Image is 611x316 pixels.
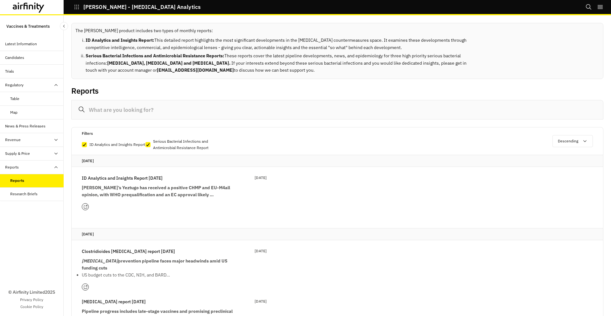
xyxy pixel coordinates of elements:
a: Privacy Policy [20,297,43,303]
p: ID Analytics and Insights Report [89,141,145,148]
p: [DATE] [82,158,593,164]
strong: prevention pipeline faces major headwinds amid US funding cuts [82,258,228,271]
b: Serious Bacterial Infections and Antimicrobial Resistance Reports: [86,53,224,59]
p: [PERSON_NAME] - [MEDICAL_DATA] Analytics [83,4,200,10]
div: Regulatory [5,82,24,88]
li: This detailed report highlights the most significant developments in the [MEDICAL_DATA] counterme... [86,37,471,51]
button: Search [586,2,592,12]
b: [EMAIL_ADDRESS][DOMAIN_NAME] [157,67,234,73]
b: [MEDICAL_DATA], [MEDICAL_DATA] and [MEDICAL_DATA]. [107,60,230,66]
em: [MEDICAL_DATA] [82,258,118,264]
p: Clostridioides [MEDICAL_DATA] report [DATE] [82,248,175,255]
a: Cookie Policy [20,304,43,310]
div: Trials [5,68,14,74]
button: Descending [552,135,593,147]
div: Reports [5,164,19,170]
p: [MEDICAL_DATA] report [DATE] [82,298,146,305]
div: The [PERSON_NAME] product includes two types of monthly reports: [71,23,603,79]
input: What are you looking for? [71,100,603,119]
div: Research Briefs [10,191,38,197]
p: [DATE] [255,248,267,254]
b: ID Analytics and Insights Report: [86,37,154,43]
h2: Reports [71,86,99,96]
p: [DATE] [82,231,593,237]
p: ID Analytics and Insights Report [DATE] [82,175,163,182]
strong: [PERSON_NAME]’s Yeztugo has received a positive CHMP and EU-M4all opinion, with WHO prequalificat... [82,185,230,197]
p: US budget cuts to the CDC, NIH, and BARD… [82,271,235,278]
div: Latest Information [5,41,37,47]
p: [DATE] [255,298,267,305]
div: Table [10,96,19,102]
div: Map [10,110,18,115]
p: Vaccines & Treatments [6,20,50,32]
p: [DATE] [255,175,267,181]
p: © Airfinity Limited 2025 [8,289,55,296]
div: News & Press Releases [5,123,46,129]
p: Filters [82,130,93,137]
li: These reports cover the latest pipeline developments, news, and epidemiology for three high prior... [86,52,471,74]
div: Reports [10,178,24,183]
p: Serious Bacterial Infections and Antimicrobial Resistance Report [153,138,209,151]
button: [PERSON_NAME] - [MEDICAL_DATA] Analytics [74,2,200,12]
div: Candidates [5,55,24,61]
div: Supply & Price [5,151,30,156]
div: Revenue [5,137,21,143]
button: Close Sidebar [60,22,68,30]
